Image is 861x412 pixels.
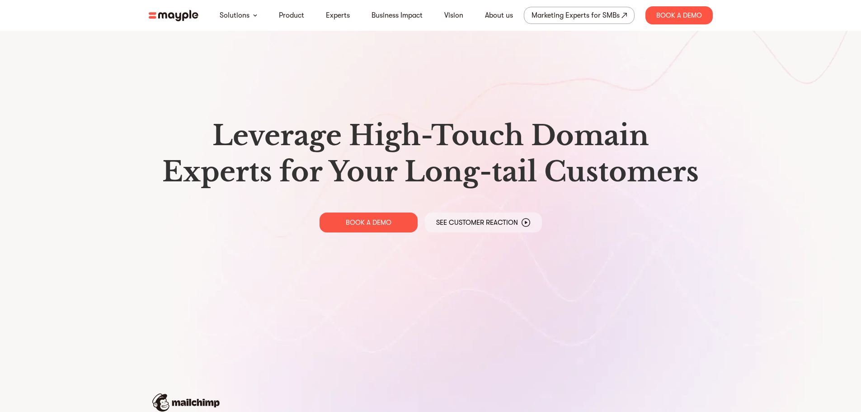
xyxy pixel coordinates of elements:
[220,10,249,21] a: Solutions
[149,10,198,21] img: mayple-logo
[279,10,304,21] a: Product
[532,9,620,22] div: Marketing Experts for SMBs
[444,10,463,21] a: Vision
[253,14,257,17] img: arrow-down
[425,213,542,232] a: See Customer Reaction
[436,218,518,227] p: See Customer Reaction
[326,10,350,21] a: Experts
[152,393,220,412] img: mailchimp-logo
[156,118,706,190] h1: Leverage High-Touch Domain Experts for Your Long-tail Customers
[524,7,635,24] a: Marketing Experts for SMBs
[346,218,391,227] p: BOOK A DEMO
[372,10,423,21] a: Business Impact
[320,213,418,232] a: BOOK A DEMO
[485,10,513,21] a: About us
[645,6,713,24] div: Book A Demo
